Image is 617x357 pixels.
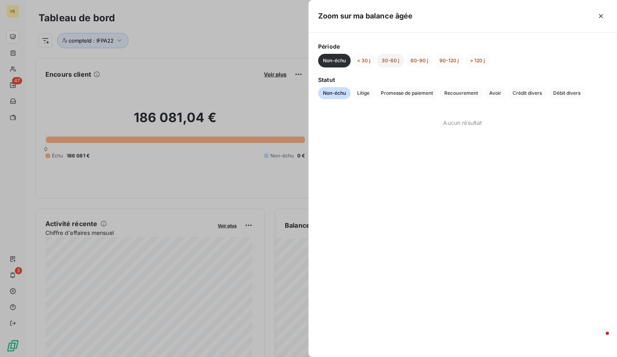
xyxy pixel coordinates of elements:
iframe: Intercom live chat [590,330,609,349]
button: Avoir [484,87,506,99]
button: 30-60 j [377,54,404,67]
button: 90-120 j [435,54,464,67]
button: Recouvrement [439,87,483,99]
h5: Zoom sur ma balance âgée [318,10,413,22]
span: Statut [318,75,607,84]
button: 60-90 j [406,54,433,67]
button: < 30 j [352,54,375,67]
button: Non-échu [318,54,351,67]
button: Promesse de paiement [376,87,438,99]
button: > 120 j [465,54,490,67]
button: Litige [352,87,374,99]
button: Non-échu [318,87,351,99]
span: Aucun résultat [443,118,482,127]
span: Période [318,42,607,51]
button: Crédit divers [508,87,547,99]
button: Débit divers [548,87,585,99]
